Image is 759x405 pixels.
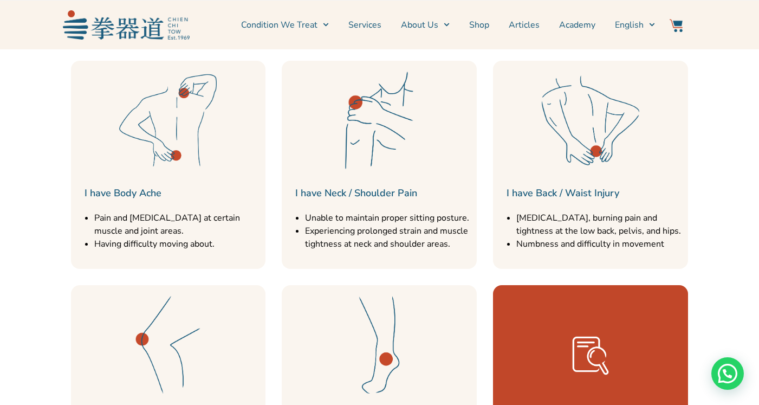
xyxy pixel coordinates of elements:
img: Search-08 [563,329,618,383]
a: I have Back / Waist Injury [507,187,619,200]
a: About Us [401,11,450,38]
img: Services Icon-44 [536,66,645,175]
nav: Menu [195,11,656,38]
img: Services Icon-38 [325,291,433,399]
a: I have Body Ache [85,187,161,200]
a: Shop [469,11,489,38]
a: Articles [509,11,540,38]
li: Experiencing prolonged strain and muscle tightness at neck and shoulder areas. [305,224,471,250]
li: Pain and [MEDICAL_DATA] at certain muscle and joint areas. [94,211,261,237]
span: English [615,18,644,31]
a: Services [348,11,381,38]
li: Unable to maintain proper sitting posture. [305,211,471,224]
li: [MEDICAL_DATA], burning pain and tightness at the low back, pelvis, and hips. [516,211,683,237]
a: Condition We Treat [241,11,329,38]
img: Website Icon-03 [670,19,683,32]
a: I have Neck / Shoulder Pain [295,187,417,200]
a: Academy [559,11,595,38]
li: Numbness and difficulty in movement [516,237,683,250]
a: English [615,11,655,38]
img: Services Icon-41 [114,291,222,399]
img: Services Icon-39 [114,66,222,175]
li: Having difficulty moving about. [94,237,261,250]
img: Services Icon-43 [325,66,433,175]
